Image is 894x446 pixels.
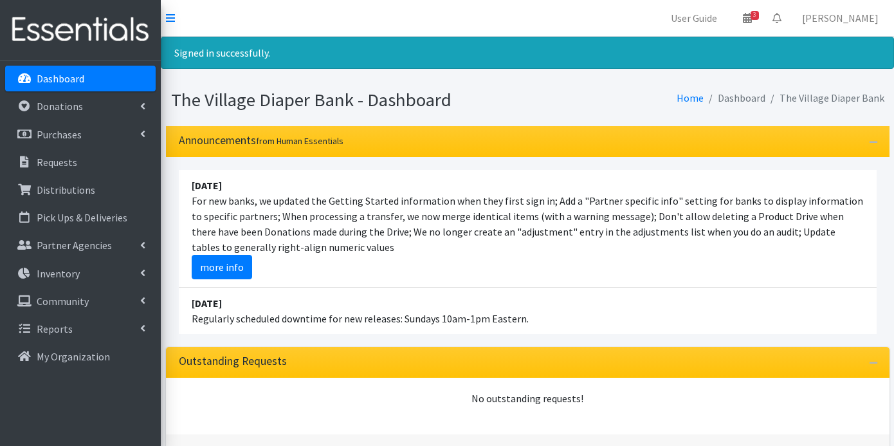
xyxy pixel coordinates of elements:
[733,5,762,31] a: 3
[5,149,156,175] a: Requests
[792,5,889,31] a: [PERSON_NAME]
[5,316,156,342] a: Reports
[5,344,156,369] a: My Organization
[5,93,156,119] a: Donations
[179,391,877,406] div: No outstanding requests!
[37,128,82,141] p: Purchases
[37,183,95,196] p: Distributions
[661,5,727,31] a: User Guide
[256,135,343,147] small: from Human Essentials
[5,261,156,286] a: Inventory
[192,297,222,310] strong: [DATE]
[171,89,523,111] h1: The Village Diaper Bank - Dashboard
[179,134,343,147] h3: Announcements
[751,11,759,20] span: 3
[5,177,156,203] a: Distributions
[704,89,765,107] li: Dashboard
[5,122,156,147] a: Purchases
[5,232,156,258] a: Partner Agencies
[37,156,77,169] p: Requests
[5,205,156,230] a: Pick Ups & Deliveries
[37,211,127,224] p: Pick Ups & Deliveries
[5,66,156,91] a: Dashboard
[37,350,110,363] p: My Organization
[179,170,877,288] li: For new banks, we updated the Getting Started information when they first sign in; Add a "Partner...
[37,72,84,85] p: Dashboard
[37,322,73,335] p: Reports
[5,8,156,51] img: HumanEssentials
[37,295,89,308] p: Community
[179,355,287,368] h3: Outstanding Requests
[192,255,252,279] a: more info
[37,100,83,113] p: Donations
[677,91,704,104] a: Home
[37,267,80,280] p: Inventory
[192,179,222,192] strong: [DATE]
[37,239,112,252] p: Partner Agencies
[179,288,877,334] li: Regularly scheduled downtime for new releases: Sundays 10am-1pm Eastern.
[765,89,884,107] li: The Village Diaper Bank
[161,37,894,69] div: Signed in successfully.
[5,288,156,314] a: Community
